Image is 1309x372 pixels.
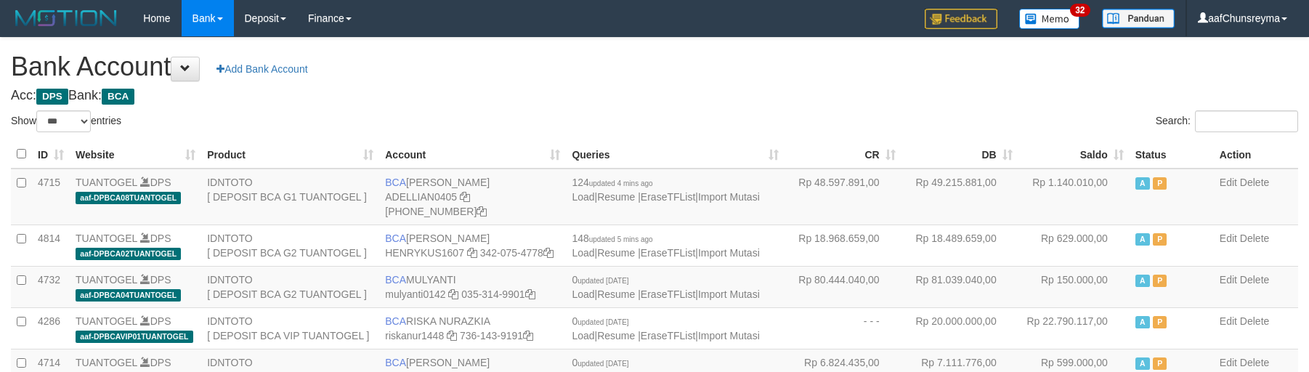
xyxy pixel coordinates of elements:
a: Delete [1240,177,1269,188]
a: Delete [1240,232,1269,244]
td: Rp 150.000,00 [1018,266,1130,307]
a: EraseTFList [641,330,695,341]
a: Resume [597,247,635,259]
input: Search: [1195,110,1298,132]
a: Copy mulyanti0142 to clipboard [448,288,458,300]
img: Button%20Memo.svg [1019,9,1080,29]
a: Load [572,330,594,341]
td: 4732 [32,266,70,307]
span: 0 [572,315,628,327]
td: Rp 629.000,00 [1018,225,1130,266]
th: Queries: activate to sort column ascending [566,140,784,169]
span: 148 [572,232,652,244]
td: Rp 49.215.881,00 [901,169,1018,225]
th: ID: activate to sort column ascending [32,140,70,169]
span: BCA [385,315,406,327]
a: TUANTOGEL [76,315,137,327]
a: Delete [1240,357,1269,368]
h4: Acc: Bank: [11,89,1298,103]
a: riskanur1448 [385,330,444,341]
a: EraseTFList [641,247,695,259]
span: updated [DATE] [577,277,628,285]
a: Import Mutasi [698,247,760,259]
a: mulyanti0142 [385,288,445,300]
td: Rp 48.597.891,00 [785,169,901,225]
a: Import Mutasi [698,191,760,203]
th: Account: activate to sort column ascending [379,140,566,169]
span: Active [1135,177,1150,190]
a: Delete [1240,315,1269,327]
a: Add Bank Account [207,57,317,81]
span: Paused [1153,357,1167,370]
img: Feedback.jpg [925,9,997,29]
label: Search: [1156,110,1298,132]
a: Import Mutasi [698,330,760,341]
span: | | | [572,274,759,300]
a: Copy 0353149901 to clipboard [525,288,535,300]
td: DPS [70,266,201,307]
a: ADELLIAN0405 [385,191,457,203]
td: 4814 [32,225,70,266]
th: Saldo: activate to sort column ascending [1018,140,1130,169]
a: Resume [597,288,635,300]
span: BCA [385,274,406,286]
a: Delete [1240,274,1269,286]
a: Resume [597,330,635,341]
th: Website: activate to sort column ascending [70,140,201,169]
td: Rp 1.140.010,00 [1018,169,1130,225]
a: TUANTOGEL [76,177,137,188]
span: BCA [385,232,406,244]
label: Show entries [11,110,121,132]
a: Resume [597,191,635,203]
td: IDNTOTO [ DEPOSIT BCA G2 TUANTOGEL ] [201,266,379,307]
td: MULYANTI 035-314-9901 [379,266,566,307]
span: Paused [1153,177,1167,190]
td: Rp 20.000.000,00 [901,307,1018,349]
td: IDNTOTO [ DEPOSIT BCA VIP TUANTOGEL ] [201,307,379,349]
span: aaf-DPBCA04TUANTOGEL [76,289,181,302]
span: | | | [572,232,759,259]
td: 4715 [32,169,70,225]
a: Load [572,247,594,259]
th: DB: activate to sort column ascending [901,140,1018,169]
th: Status [1130,140,1214,169]
span: 124 [572,177,652,188]
td: Rp 18.489.659,00 [901,225,1018,266]
td: DPS [70,307,201,349]
span: updated 4 mins ago [589,179,653,187]
span: Active [1135,357,1150,370]
a: Edit [1220,357,1237,368]
span: BCA [385,357,406,368]
span: updated [DATE] [577,360,628,368]
span: Active [1135,275,1150,287]
a: EraseTFList [641,288,695,300]
a: Copy 5655032115 to clipboard [477,206,487,217]
span: updated 5 mins ago [589,235,653,243]
td: DPS [70,169,201,225]
select: Showentries [36,110,91,132]
td: 4286 [32,307,70,349]
span: aaf-DPBCAVIP01TUANTOGEL [76,331,193,343]
a: Copy 3420754778 to clipboard [543,247,554,259]
a: EraseTFList [641,191,695,203]
span: 32 [1070,4,1090,17]
td: IDNTOTO [ DEPOSIT BCA G2 TUANTOGEL ] [201,225,379,266]
a: Edit [1220,315,1237,327]
span: 0 [572,274,628,286]
td: Rp 22.790.117,00 [1018,307,1130,349]
a: TUANTOGEL [76,274,137,286]
span: DPS [36,89,68,105]
a: Load [572,288,594,300]
span: | | | [572,315,759,341]
span: BCA [102,89,134,105]
a: Copy ADELLIAN0405 to clipboard [460,191,470,203]
span: 0 [572,357,628,368]
span: updated [DATE] [577,318,628,326]
a: Edit [1220,274,1237,286]
th: Product: activate to sort column ascending [201,140,379,169]
a: Edit [1220,232,1237,244]
a: Import Mutasi [698,288,760,300]
a: HENRYKUS1607 [385,247,464,259]
span: Active [1135,233,1150,246]
img: MOTION_logo.png [11,7,121,29]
